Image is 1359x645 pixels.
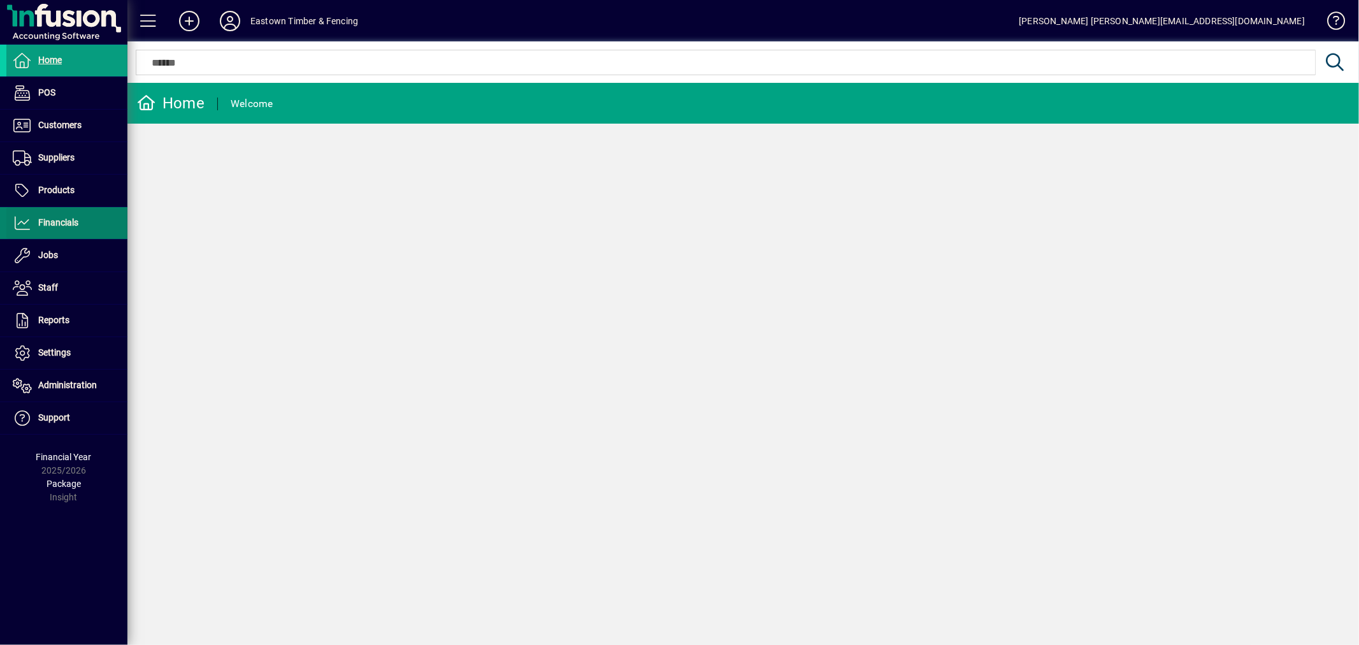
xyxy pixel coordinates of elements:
span: Jobs [38,250,58,260]
span: Financial Year [36,452,92,462]
a: POS [6,77,127,109]
a: Suppliers [6,142,127,174]
span: Support [38,412,70,423]
a: Administration [6,370,127,402]
div: Welcome [231,94,273,114]
div: Home [137,93,205,113]
button: Add [169,10,210,33]
span: Customers [38,120,82,130]
span: Staff [38,282,58,293]
span: Package [47,479,81,489]
span: Home [38,55,62,65]
a: Reports [6,305,127,337]
a: Settings [6,337,127,369]
a: Jobs [6,240,127,272]
a: Support [6,402,127,434]
span: Administration [38,380,97,390]
div: [PERSON_NAME] [PERSON_NAME][EMAIL_ADDRESS][DOMAIN_NAME] [1019,11,1305,31]
span: POS [38,87,55,98]
div: Eastown Timber & Fencing [250,11,358,31]
span: Settings [38,347,71,358]
a: Staff [6,272,127,304]
span: Financials [38,217,78,228]
a: Products [6,175,127,207]
span: Products [38,185,75,195]
a: Financials [6,207,127,239]
a: Customers [6,110,127,141]
a: Knowledge Base [1318,3,1343,44]
span: Suppliers [38,152,75,163]
button: Profile [210,10,250,33]
span: Reports [38,315,69,325]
